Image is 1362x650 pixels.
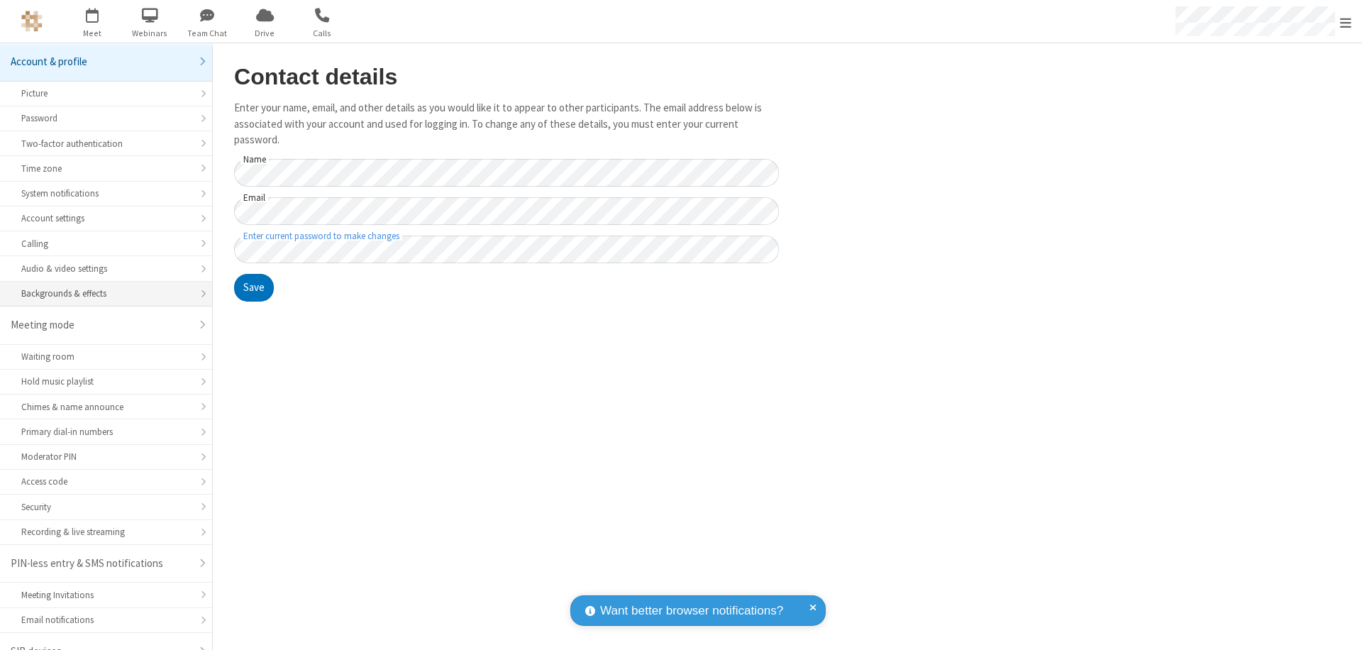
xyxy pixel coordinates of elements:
span: Want better browser notifications? [600,602,783,620]
div: Picture [21,87,191,100]
div: Backgrounds & effects [21,287,191,300]
img: QA Selenium DO NOT DELETE OR CHANGE [21,11,43,32]
div: Hold music playlist [21,375,191,388]
span: Webinars [123,27,177,40]
input: Email [234,197,779,225]
p: Enter your name, email, and other details as you would like it to appear to other participants. T... [234,100,779,148]
div: Account settings [21,211,191,225]
span: Meet [66,27,119,40]
div: Time zone [21,162,191,175]
div: Calling [21,237,191,250]
div: Access code [21,475,191,488]
div: Primary dial-in numbers [21,425,191,439]
div: Meeting mode [11,317,191,334]
div: Email notifications [21,613,191,627]
button: Save [234,274,274,302]
span: Drive [238,27,292,40]
div: Audio & video settings [21,262,191,275]
input: Name [234,159,779,187]
div: Two-factor authentication [21,137,191,150]
div: PIN-less entry & SMS notifications [11,556,191,572]
div: Password [21,111,191,125]
div: Security [21,500,191,514]
span: Calls [296,27,349,40]
div: Waiting room [21,350,191,363]
iframe: Chat [1327,613,1351,640]
h2: Contact details [234,65,779,89]
div: Account & profile [11,54,191,70]
input: Enter current password to make changes [234,236,779,263]
div: Recording & live streaming [21,525,191,539]
div: Chimes & name announce [21,400,191,414]
div: Moderator PIN [21,450,191,463]
div: Meeting Invitations [21,588,191,602]
span: Team Chat [181,27,234,40]
div: System notifications [21,187,191,200]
